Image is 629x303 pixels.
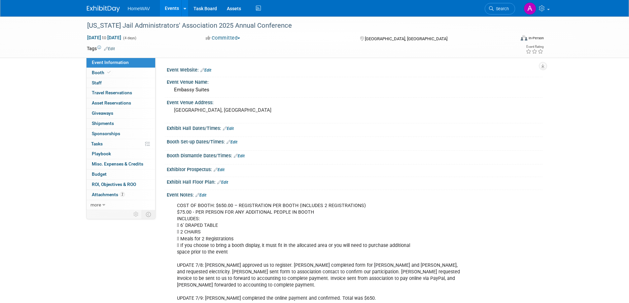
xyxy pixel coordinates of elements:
[87,68,155,78] a: Booth
[521,35,527,41] img: Format-Inperson.png
[122,36,136,40] span: (4 days)
[167,165,542,173] div: Exhibitor Prospectus:
[92,192,125,197] span: Attachments
[234,154,245,158] a: Edit
[87,149,155,159] a: Playbook
[87,159,155,169] a: Misc. Expenses & Credits
[92,80,102,85] span: Staff
[92,110,113,116] span: Giveaways
[87,200,155,210] a: more
[92,151,111,156] span: Playbook
[87,180,155,190] a: ROI, Objectives & ROO
[87,6,120,12] img: ExhibitDay
[203,35,243,42] button: Committed
[92,131,120,136] span: Sponsorships
[167,137,542,145] div: Booth Set-up Dates/Times:
[87,45,115,52] td: Tags
[217,180,228,185] a: Edit
[92,70,112,75] span: Booth
[87,58,155,68] a: Event Information
[87,35,122,41] span: [DATE] [DATE]
[167,98,542,106] div: Event Venue Address:
[167,65,542,74] div: Event Website:
[526,45,543,48] div: Event Rating
[167,77,542,85] div: Event Venue Name:
[167,177,542,186] div: Exhibit Hall Floor Plan:
[214,167,225,172] a: Edit
[92,100,131,106] span: Asset Reservations
[87,78,155,88] a: Staff
[87,190,155,200] a: Attachments2
[200,68,211,73] a: Edit
[128,6,150,11] span: HomeWAV
[104,46,115,51] a: Edit
[91,141,103,146] span: Tasks
[87,108,155,118] a: Giveaways
[92,90,132,95] span: Travel Reservations
[130,210,142,219] td: Personalize Event Tab Strip
[87,139,155,149] a: Tasks
[87,129,155,139] a: Sponsorships
[167,151,542,159] div: Booth Dismantle Dates/Times:
[494,6,509,11] span: Search
[101,35,107,40] span: to
[92,182,136,187] span: ROI, Objectives & ROO
[87,119,155,129] a: Shipments
[227,140,237,144] a: Edit
[85,20,505,32] div: [US_STATE] Jail Administrators' Association 2025 Annual Conference
[120,192,125,197] span: 2
[365,36,447,41] span: [GEOGRAPHIC_DATA], [GEOGRAPHIC_DATA]
[92,161,143,167] span: Misc. Expenses & Credits
[87,88,155,98] a: Travel Reservations
[485,3,515,15] a: Search
[142,210,155,219] td: Toggle Event Tabs
[528,36,544,41] div: In-Person
[87,98,155,108] a: Asset Reservations
[524,2,536,15] img: Amanda Jasper
[174,107,316,113] pre: [GEOGRAPHIC_DATA], [GEOGRAPHIC_DATA]
[223,126,234,131] a: Edit
[195,193,206,197] a: Edit
[167,190,542,198] div: Event Notes:
[92,171,107,177] span: Budget
[90,202,101,207] span: more
[167,123,542,132] div: Exhibit Hall Dates/Times:
[87,169,155,179] a: Budget
[92,121,114,126] span: Shipments
[92,60,129,65] span: Event Information
[107,71,111,74] i: Booth reservation complete
[172,85,538,95] div: Embassy Suites
[476,34,544,44] div: Event Format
